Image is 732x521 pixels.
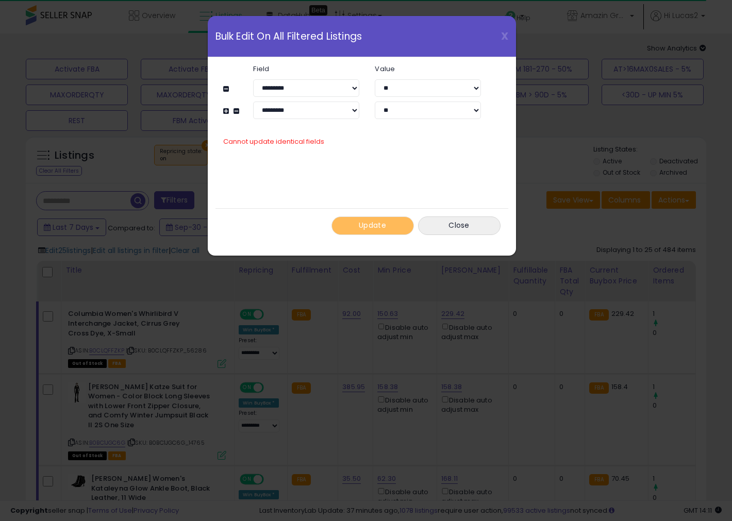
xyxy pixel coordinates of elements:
[223,137,324,146] span: Cannot update identical fields
[418,216,501,234] button: Close
[245,65,367,72] label: Field
[501,29,508,43] span: X
[359,220,386,230] span: Update
[215,31,362,41] span: Bulk Edit On All Filtered Listings
[367,65,489,72] label: Value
